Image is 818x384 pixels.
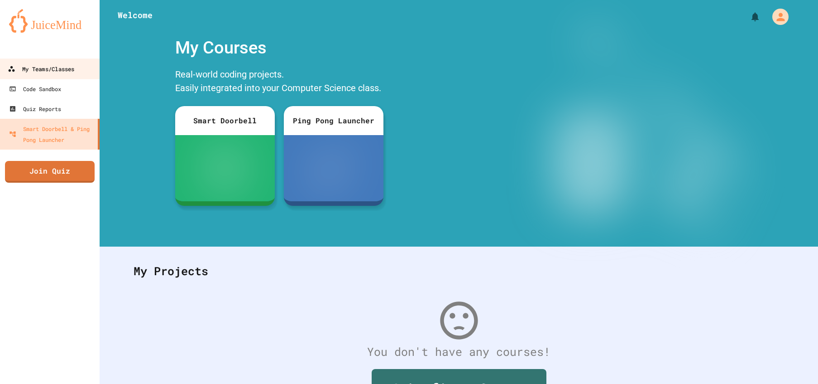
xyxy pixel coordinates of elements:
div: My Courses [171,30,388,65]
a: Join Quiz [5,161,95,183]
div: Real-world coding projects. Easily integrated into your Computer Science class. [171,65,388,99]
div: My Notifications [733,9,763,24]
div: You don't have any courses! [124,343,793,360]
div: My Projects [124,253,793,289]
div: My Teams/Classes [8,63,74,75]
img: ppl-with-ball.png [313,150,354,186]
div: Smart Doorbell & Ping Pong Launcher [9,123,94,145]
div: Code Sandbox [9,83,61,94]
div: Ping Pong Launcher [284,106,383,135]
div: Quiz Reports [9,103,61,114]
img: banner-image-my-projects.png [517,30,760,238]
img: logo-orange.svg [9,9,91,33]
div: Smart Doorbell [175,106,275,135]
div: My Account [763,6,791,27]
img: sdb-white.svg [212,150,238,186]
